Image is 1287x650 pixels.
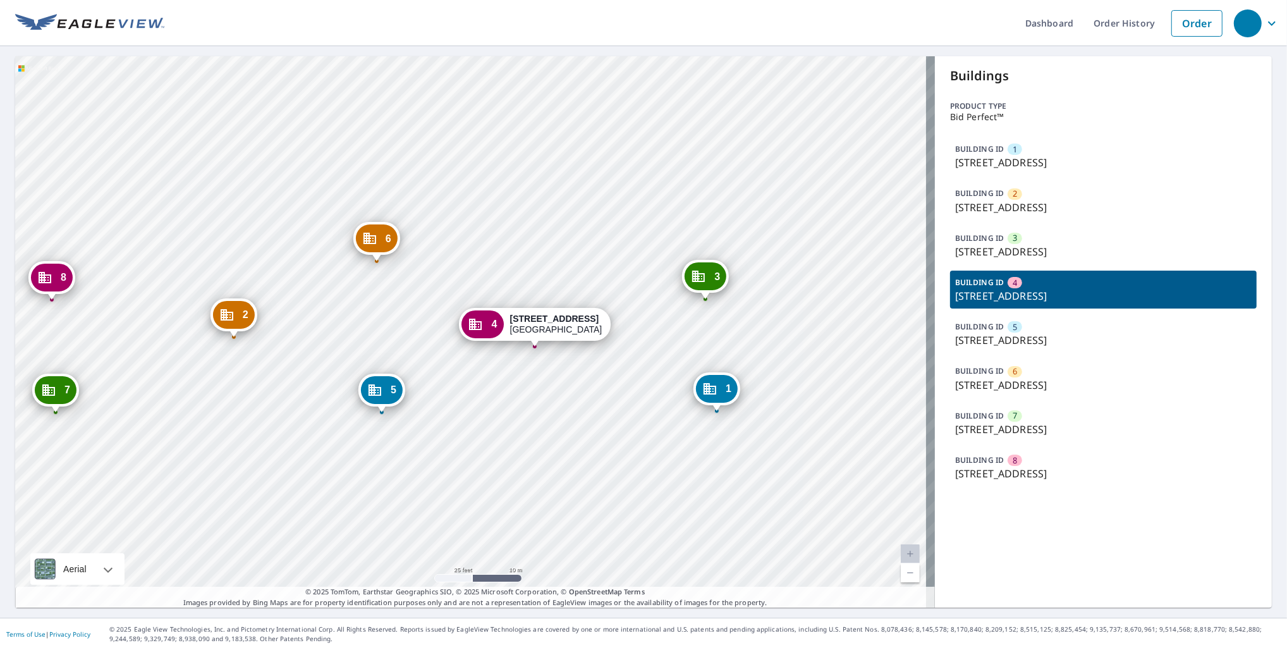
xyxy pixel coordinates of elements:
p: Product type [950,101,1257,112]
img: EV Logo [15,14,164,33]
p: BUILDING ID [955,321,1004,332]
a: Terms of Use [6,630,46,639]
span: 3 [1013,232,1017,244]
div: Aerial [30,553,125,585]
p: BUILDING ID [955,410,1004,421]
div: Dropped pin, building 1, Commercial property, 10202 Challenger 7 Drive Jacinto City, TX 77029 [693,372,740,412]
span: 5 [391,385,396,395]
span: 1 [726,384,731,393]
a: Terms [624,587,645,596]
strong: [STREET_ADDRESS] [510,314,599,324]
p: Bid Perfect™ [950,112,1257,122]
span: 7 [64,385,70,395]
div: Dropped pin, building 6, Commercial property, 10202 Challenger 7 Drive Jacinto City, TX 77029 [353,222,400,261]
span: 6 [1013,365,1017,377]
div: Dropped pin, building 3, Commercial property, 10202 Challenger 7 Drive Jacinto City, TX 77029 [682,260,729,299]
p: [STREET_ADDRESS] [955,466,1252,481]
p: BUILDING ID [955,188,1004,199]
a: Privacy Policy [49,630,90,639]
span: 8 [1013,455,1017,467]
p: BUILDING ID [955,455,1004,465]
span: 1 [1013,144,1017,156]
p: | [6,630,90,638]
span: 6 [386,234,391,243]
p: [STREET_ADDRESS] [955,333,1252,348]
span: 8 [61,273,66,282]
p: BUILDING ID [955,233,1004,243]
span: 4 [492,319,497,329]
div: Dropped pin, building 2, Commercial property, 10202 Challenger 7 Drive Jacinto City, TX 77029 [210,298,257,338]
span: © 2025 TomTom, Earthstar Geographics SIO, © 2025 Microsoft Corporation, © [305,587,645,598]
p: [STREET_ADDRESS] [955,155,1252,170]
p: [STREET_ADDRESS] [955,244,1252,259]
span: 2 [243,310,248,319]
p: [STREET_ADDRESS] [955,200,1252,215]
div: Dropped pin, building 8, Commercial property, 10202 Challenger 7 Drive Jacinto City, TX 77029 [28,261,75,300]
p: Images provided by Bing Maps are for property identification purposes only and are not a represen... [15,587,935,608]
p: [STREET_ADDRESS] [955,422,1252,437]
p: [STREET_ADDRESS] [955,377,1252,393]
a: Current Level 20, Zoom In Disabled [901,544,920,563]
div: Aerial [59,553,90,585]
div: Dropped pin, building 5, Commercial property, 10202 Challenger 7 Drive Jacinto City, TX 77029 [358,374,405,413]
p: [STREET_ADDRESS] [955,288,1252,304]
a: OpenStreetMap [569,587,622,596]
a: Order [1171,10,1223,37]
span: 2 [1013,188,1017,200]
p: © 2025 Eagle View Technologies, Inc. and Pictometry International Corp. All Rights Reserved. Repo... [109,625,1281,644]
span: 3 [714,272,720,281]
p: BUILDING ID [955,365,1004,376]
div: Dropped pin, building 4, Commercial property, 10202 Challenger 7 Drive Jacinto City, TX 77029 [460,308,611,347]
p: BUILDING ID [955,277,1004,288]
span: 5 [1013,321,1017,333]
p: Buildings [950,66,1257,85]
span: 7 [1013,410,1017,422]
p: BUILDING ID [955,144,1004,154]
div: [GEOGRAPHIC_DATA] [510,314,602,335]
a: Current Level 20, Zoom Out [901,563,920,582]
div: Dropped pin, building 7, Commercial property, 10202 Challenger 7 Drive Jacinto City, TX 77029 [32,374,79,413]
span: 4 [1013,277,1017,289]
